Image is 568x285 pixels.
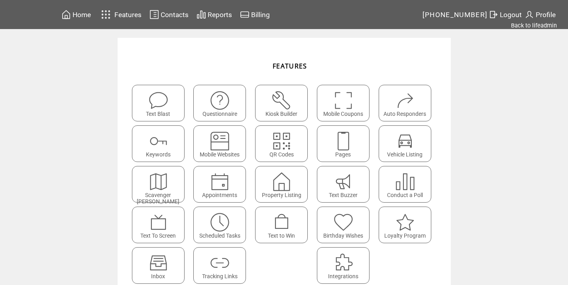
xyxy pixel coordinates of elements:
[209,131,230,152] img: mobile-websites.svg
[255,207,313,243] a: Text to Win
[208,11,232,19] span: Reports
[335,151,351,158] span: Pages
[379,85,436,121] a: Auto Responders
[255,166,313,203] a: Property Listing
[317,85,375,121] a: Mobile Coupons
[333,171,354,192] img: text-buzzer.svg
[271,131,292,152] img: qr.svg
[148,131,169,152] img: keywords.svg
[209,212,230,233] img: scheduled-tasks.svg
[148,8,190,21] a: Contacts
[525,10,534,20] img: profile.svg
[151,273,165,279] span: Inbox
[265,111,297,117] span: Kiosk Builder
[140,232,176,239] span: Text To Screen
[317,125,375,162] a: Pages
[132,125,190,162] a: Keywords
[202,111,237,117] span: Questionnaire
[98,7,143,22] a: Features
[387,151,423,158] span: Vehicle Listing
[99,8,113,21] img: features.svg
[200,151,240,158] span: Mobile Websites
[379,207,436,243] a: Loyalty Program
[317,166,375,203] a: Text Buzzer
[148,90,169,111] img: text-blast.svg
[323,111,363,117] span: Mobile Coupons
[114,11,142,19] span: Features
[333,90,354,111] img: coupons.svg
[73,11,91,19] span: Home
[384,232,426,239] span: Loyalty Program
[209,252,230,273] img: links.svg
[379,125,436,162] a: Vehicle Listing
[271,212,292,233] img: text-to-win.svg
[328,273,358,279] span: Integrations
[333,252,354,273] img: integrations.svg
[536,11,556,19] span: Profile
[148,252,169,273] img: Inbox.svg
[269,151,294,158] span: QR Codes
[395,131,416,152] img: vehicle-listing.svg
[132,85,190,121] a: Text Blast
[387,192,423,198] span: Conduct a Poll
[383,111,426,117] span: Auto Responders
[271,171,292,192] img: property-listing.svg
[137,192,179,205] span: Scavenger [PERSON_NAME]
[148,212,169,233] img: text-to-screen.svg
[487,8,523,21] a: Logout
[209,171,230,192] img: appointments.svg
[61,10,71,20] img: home.svg
[148,171,169,192] img: scavenger.svg
[273,62,307,70] span: FEATURES
[199,232,240,239] span: Scheduled Tasks
[132,247,190,284] a: Inbox
[523,8,556,21] a: Profile
[132,166,190,203] a: Scavenger [PERSON_NAME]
[202,273,238,279] span: Tracking Links
[193,207,251,243] a: Scheduled Tasks
[317,207,375,243] a: Birthday Wishes
[195,8,233,21] a: Reports
[395,212,416,233] img: loyalty-program.svg
[379,166,436,203] a: Conduct a Poll
[240,10,250,20] img: creidtcard.svg
[193,85,251,121] a: Questionnaire
[511,22,557,29] a: Back to lifeadmin
[323,232,363,239] span: Birthday Wishes
[268,232,295,239] span: Text to Win
[395,171,416,192] img: poll.svg
[333,131,354,152] img: landing-pages.svg
[251,11,270,19] span: Billing
[489,10,498,20] img: exit.svg
[132,207,190,243] a: Text To Screen
[193,247,251,284] a: Tracking Links
[271,90,292,111] img: tool%201.svg
[423,11,488,19] span: [PHONE_NUMBER]
[193,125,251,162] a: Mobile Websites
[197,10,206,20] img: chart.svg
[255,125,313,162] a: QR Codes
[209,90,230,111] img: questionnaire.svg
[262,192,301,198] span: Property Listing
[500,11,522,19] span: Logout
[317,247,375,284] a: Integrations
[161,11,189,19] span: Contacts
[149,10,159,20] img: contacts.svg
[239,8,271,21] a: Billing
[146,151,171,158] span: Keywords
[146,111,170,117] span: Text Blast
[255,85,313,121] a: Kiosk Builder
[333,212,354,233] img: birthday-wishes.svg
[329,192,358,198] span: Text Buzzer
[193,166,251,203] a: Appointments
[202,192,237,198] span: Appointments
[60,8,92,21] a: Home
[395,90,416,111] img: auto-responders.svg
